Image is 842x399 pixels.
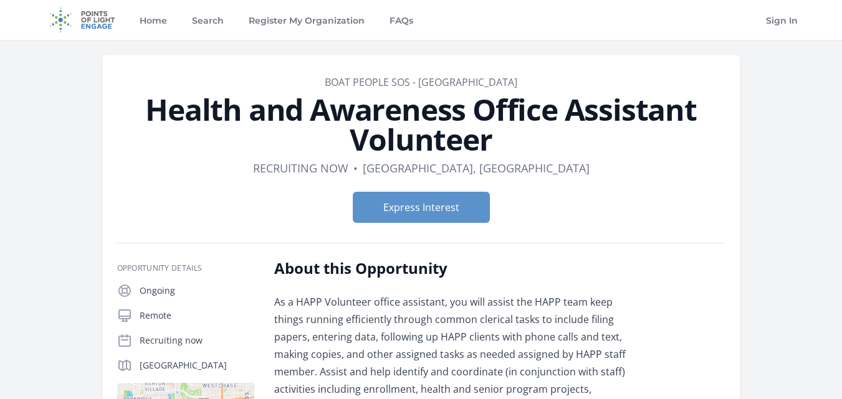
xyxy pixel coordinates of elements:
div: • [353,159,358,177]
dd: Recruiting now [253,159,348,177]
a: Boat People SOS - [GEOGRAPHIC_DATA] [325,75,517,89]
dd: [GEOGRAPHIC_DATA], [GEOGRAPHIC_DATA] [363,159,590,177]
button: Express Interest [353,192,490,223]
p: Recruiting now [140,334,254,347]
p: Ongoing [140,284,254,297]
p: Remote [140,309,254,322]
h1: Health and Awareness Office Assistant Volunteer [117,95,725,154]
p: [GEOGRAPHIC_DATA] [140,359,254,372]
h2: About this Opportunity [274,258,639,278]
h3: Opportunity Details [117,263,254,273]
